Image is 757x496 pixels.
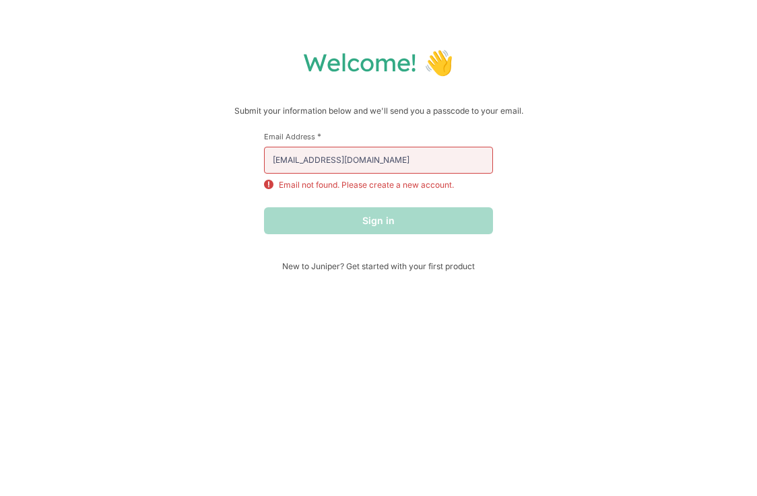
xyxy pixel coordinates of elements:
p: Email not found. Please create a new account. [279,179,454,191]
span: New to Juniper? Get started with your first product [264,261,493,271]
span: This field is required. [317,131,321,141]
h1: Welcome! 👋 [13,47,744,77]
label: Email Address [264,131,493,141]
input: email@example.com [264,147,493,174]
p: Submit your information below and we'll send you a passcode to your email. [13,104,744,118]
